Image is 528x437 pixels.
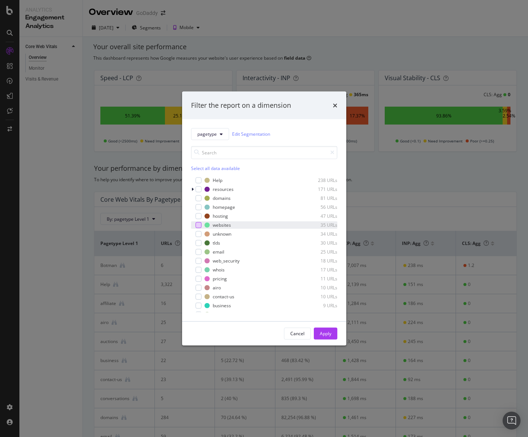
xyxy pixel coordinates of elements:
[503,412,521,430] div: Open Intercom Messenger
[232,130,270,138] a: Edit Segmentation
[191,165,337,171] div: Select all data available
[301,204,337,210] div: 56 URLs
[301,222,337,228] div: 35 URLs
[213,240,220,246] div: tlds
[301,293,337,300] div: 10 URLs
[314,327,337,339] button: Apply
[290,330,304,337] div: Cancel
[301,258,337,264] div: 18 URLs
[301,186,337,192] div: 171 URLs
[213,267,225,273] div: whois
[320,330,331,337] div: Apply
[213,311,251,318] div: website-templates
[191,101,291,110] div: Filter the report on a dimension
[284,327,311,339] button: Cancel
[182,92,346,346] div: modal
[213,186,234,192] div: resources
[213,293,234,300] div: contact-us
[301,231,337,237] div: 34 URLs
[333,101,337,110] div: times
[213,302,231,309] div: business
[213,284,221,291] div: airo
[197,131,217,137] span: pagetype
[301,240,337,246] div: 30 URLs
[301,284,337,291] div: 10 URLs
[301,249,337,255] div: 25 URLs
[301,267,337,273] div: 17 URLs
[213,204,235,210] div: homepage
[301,177,337,183] div: 238 URLs
[213,249,224,255] div: email
[301,195,337,201] div: 81 URLs
[213,195,231,201] div: domains
[301,302,337,309] div: 9 URLs
[213,177,222,183] div: Help
[213,231,231,237] div: unknown
[301,276,337,282] div: 11 URLs
[191,146,337,159] input: Search
[213,258,240,264] div: web_security
[301,213,337,219] div: 47 URLs
[213,276,227,282] div: pricing
[301,311,337,318] div: 9 URLs
[213,213,228,219] div: hosting
[191,128,229,140] button: pagetype
[213,222,231,228] div: websites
